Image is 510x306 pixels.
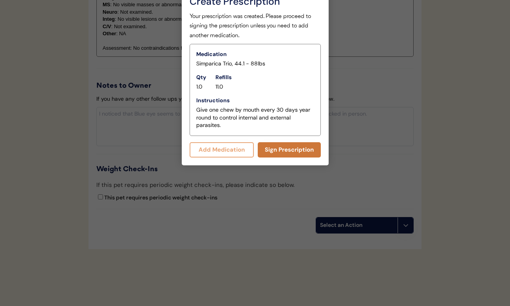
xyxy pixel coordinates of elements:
[196,106,314,129] div: Give one chew by mouth every 30 days year round to control internal and external parasites.
[196,51,227,58] div: Medication
[190,142,254,158] button: Add Medication
[196,97,230,105] div: Instructions
[196,60,265,68] div: Simparica Trio, 44.1 - 88lbs
[215,74,231,81] div: Refills
[190,12,321,41] div: Your prescription was created. Please proceed to signing the prescription unless you need to add ...
[258,142,321,158] button: Sign Prescription
[196,83,203,91] div: 1.0
[215,83,223,91] div: 11.0
[196,74,206,81] div: Qty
